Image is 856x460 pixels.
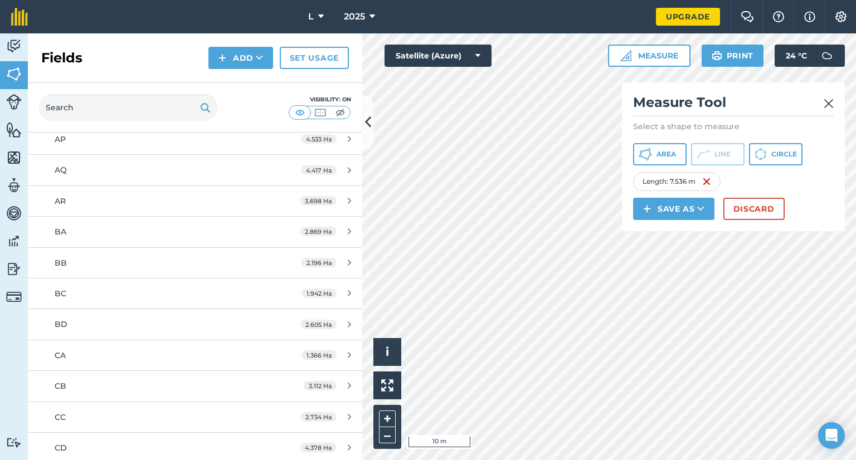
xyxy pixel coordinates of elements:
[301,165,337,175] span: 4.417 Ha
[816,45,838,67] img: svg+xml;base64,PD94bWwgdmVyc2lvbj0iMS4wIiBlbmNvZGluZz0idXRmLTgiPz4KPCEtLSBHZW5lcmF0b3I6IEFkb2JlIE...
[55,443,67,453] span: CD
[608,45,690,67] button: Measure
[300,227,337,236] span: 2.869 Ha
[55,196,66,206] span: AR
[6,437,22,448] img: svg+xml;base64,PD94bWwgdmVyc2lvbj0iMS4wIiBlbmNvZGluZz0idXRmLTgiPz4KPCEtLSBHZW5lcmF0b3I6IEFkb2JlIE...
[6,94,22,110] img: svg+xml;base64,PD94bWwgdmVyc2lvbj0iMS4wIiBlbmNvZGluZz0idXRmLTgiPz4KPCEtLSBHZW5lcmF0b3I6IEFkb2JlIE...
[818,422,845,449] div: Open Intercom Messenger
[6,66,22,82] img: svg+xml;base64,PHN2ZyB4bWxucz0iaHR0cDovL3d3dy53My5vcmcvMjAwMC9zdmciIHdpZHRoPSI1NiIgaGVpZ2h0PSI2MC...
[379,410,396,427] button: +
[300,320,337,329] span: 2.605 Ha
[208,47,273,69] button: Add
[280,47,349,69] a: Set usage
[620,50,631,61] img: Ruler icon
[55,412,66,422] span: CC
[200,101,211,114] img: svg+xml;base64,PHN2ZyB4bWxucz0iaHR0cDovL3d3dy53My5vcmcvMjAwMC9zdmciIHdpZHRoPSIxOSIgaGVpZ2h0PSIyNC...
[771,150,797,159] span: Circle
[6,149,22,166] img: svg+xml;base64,PHN2ZyB4bWxucz0iaHR0cDovL3d3dy53My5vcmcvMjAwMC9zdmciIHdpZHRoPSI1NiIgaGVpZ2h0PSI2MC...
[691,143,745,165] button: Line
[55,350,66,360] span: CA
[749,143,802,165] button: Circle
[702,175,711,188] img: svg+xml;base64,PHN2ZyB4bWxucz0iaHR0cDovL3d3dy53My5vcmcvMjAwMC9zdmciIHdpZHRoPSIxNiIgaGVpZ2h0PSIyNC...
[386,345,389,359] span: i
[333,107,347,118] img: svg+xml;base64,PHN2ZyB4bWxucz0iaHR0cDovL3d3dy53My5vcmcvMjAwMC9zdmciIHdpZHRoPSI1MCIgaGVpZ2h0PSI0MC...
[633,121,834,132] p: Select a shape to measure
[6,289,22,305] img: svg+xml;base64,PD94bWwgdmVyc2lvbj0iMS4wIiBlbmNvZGluZz0idXRmLTgiPz4KPCEtLSBHZW5lcmF0b3I6IEFkb2JlIE...
[28,278,362,309] a: BC1.942 Ha
[28,248,362,278] a: BB2.196 Ha
[300,196,337,205] span: 3.698 Ha
[313,107,327,118] img: svg+xml;base64,PHN2ZyB4bWxucz0iaHR0cDovL3d3dy53My5vcmcvMjAwMC9zdmciIHdpZHRoPSI1MCIgaGVpZ2h0PSI0MC...
[300,443,337,452] span: 4.378 Ha
[300,412,337,422] span: 2.734 Ha
[714,150,731,159] span: Line
[308,10,314,23] span: L
[301,134,337,144] span: 4.533 Ha
[6,121,22,138] img: svg+xml;base64,PHN2ZyB4bWxucz0iaHR0cDovL3d3dy53My5vcmcvMjAwMC9zdmciIHdpZHRoPSI1NiIgaGVpZ2h0PSI2MC...
[55,319,67,329] span: BD
[633,172,721,191] div: Length : 7.536 m
[385,45,492,67] button: Satellite (Azure)
[772,11,785,22] img: A question mark icon
[28,217,362,247] a: BA2.869 Ha
[55,134,66,144] span: AP
[28,402,362,432] a: CC2.734 Ha
[775,45,845,67] button: 24 °C
[301,258,337,267] span: 2.196 Ha
[712,49,722,62] img: svg+xml;base64,PHN2ZyB4bWxucz0iaHR0cDovL3d3dy53My5vcmcvMjAwMC9zdmciIHdpZHRoPSIxOSIgaGVpZ2h0PSIyNC...
[55,165,67,175] span: AQ
[786,45,807,67] span: 24 ° C
[28,309,362,339] a: BD2.605 Ha
[55,258,67,268] span: BB
[304,381,337,390] span: 3.112 Ha
[39,94,217,121] input: Search
[741,11,754,22] img: Two speech bubbles overlapping with the left bubble in the forefront
[834,11,848,22] img: A cog icon
[55,227,66,237] span: BA
[804,10,815,23] img: svg+xml;base64,PHN2ZyB4bWxucz0iaHR0cDovL3d3dy53My5vcmcvMjAwMC9zdmciIHdpZHRoPSIxNyIgaGVpZ2h0PSIxNy...
[28,186,362,216] a: AR3.698 Ha
[643,202,651,216] img: svg+xml;base64,PHN2ZyB4bWxucz0iaHR0cDovL3d3dy53My5vcmcvMjAwMC9zdmciIHdpZHRoPSIxNCIgaGVpZ2h0PSIyNC...
[379,427,396,443] button: –
[55,288,66,298] span: BC
[218,51,226,65] img: svg+xml;base64,PHN2ZyB4bWxucz0iaHR0cDovL3d3dy53My5vcmcvMjAwMC9zdmciIHdpZHRoPSIxNCIgaGVpZ2h0PSIyNC...
[28,155,362,185] a: AQ4.417 Ha
[6,177,22,194] img: svg+xml;base64,PD94bWwgdmVyc2lvbj0iMS4wIiBlbmNvZGluZz0idXRmLTgiPz4KPCEtLSBHZW5lcmF0b3I6IEFkb2JlIE...
[6,233,22,249] img: svg+xml;base64,PD94bWwgdmVyc2lvbj0iMS4wIiBlbmNvZGluZz0idXRmLTgiPz4KPCEtLSBHZW5lcmF0b3I6IEFkb2JlIE...
[824,97,834,110] img: svg+xml;base64,PHN2ZyB4bWxucz0iaHR0cDovL3d3dy53My5vcmcvMjAwMC9zdmciIHdpZHRoPSIyMiIgaGVpZ2h0PSIzMC...
[723,198,785,220] button: Discard
[373,338,401,366] button: i
[344,10,365,23] span: 2025
[656,8,720,26] a: Upgrade
[301,288,337,298] span: 1.942 Ha
[6,38,22,55] img: svg+xml;base64,PD94bWwgdmVyc2lvbj0iMS4wIiBlbmNvZGluZz0idXRmLTgiPz4KPCEtLSBHZW5lcmF0b3I6IEFkb2JlIE...
[6,261,22,277] img: svg+xml;base64,PD94bWwgdmVyc2lvbj0iMS4wIiBlbmNvZGluZz0idXRmLTgiPz4KPCEtLSBHZW5lcmF0b3I6IEFkb2JlIE...
[28,371,362,401] a: CB3.112 Ha
[6,205,22,222] img: svg+xml;base64,PD94bWwgdmVyc2lvbj0iMS4wIiBlbmNvZGluZz0idXRmLTgiPz4KPCEtLSBHZW5lcmF0b3I6IEFkb2JlIE...
[381,379,393,392] img: Four arrows, one pointing top left, one top right, one bottom right and the last bottom left
[55,381,66,391] span: CB
[28,340,362,370] a: CA1.366 Ha
[41,49,82,67] h2: Fields
[702,45,764,67] button: Print
[656,150,676,159] span: Area
[633,143,687,165] button: Area
[289,95,351,104] div: Visibility: On
[293,107,307,118] img: svg+xml;base64,PHN2ZyB4bWxucz0iaHR0cDovL3d3dy53My5vcmcvMjAwMC9zdmciIHdpZHRoPSI1MCIgaGVpZ2h0PSI0MC...
[28,124,362,154] a: AP4.533 Ha
[633,94,834,116] h2: Measure Tool
[633,198,714,220] button: Save as
[301,350,337,360] span: 1.366 Ha
[11,8,28,26] img: fieldmargin Logo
